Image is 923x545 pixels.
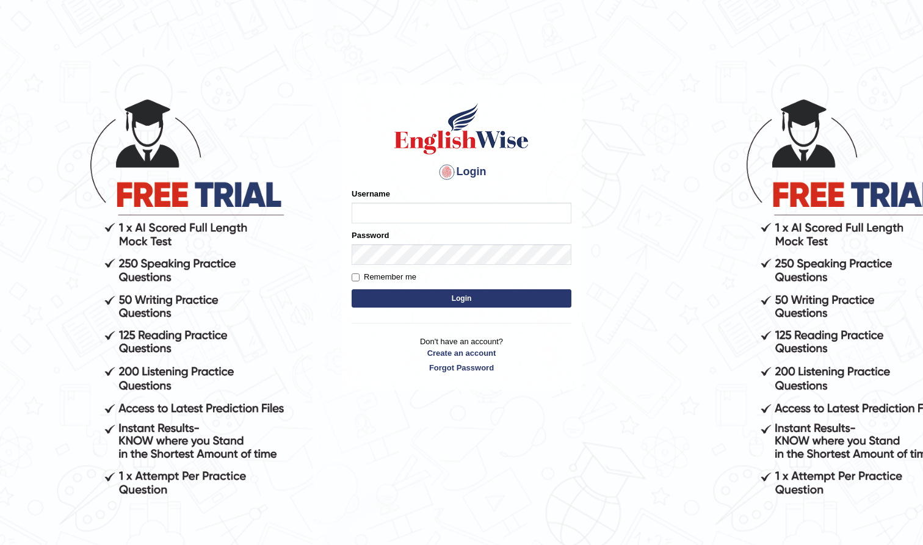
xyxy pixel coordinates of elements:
[352,289,571,308] button: Login
[352,229,389,241] label: Password
[352,347,571,359] a: Create an account
[352,271,416,283] label: Remember me
[352,273,360,281] input: Remember me
[352,336,571,374] p: Don't have an account?
[352,162,571,182] h4: Login
[352,188,390,200] label: Username
[392,101,531,156] img: Logo of English Wise sign in for intelligent practice with AI
[352,362,571,374] a: Forgot Password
